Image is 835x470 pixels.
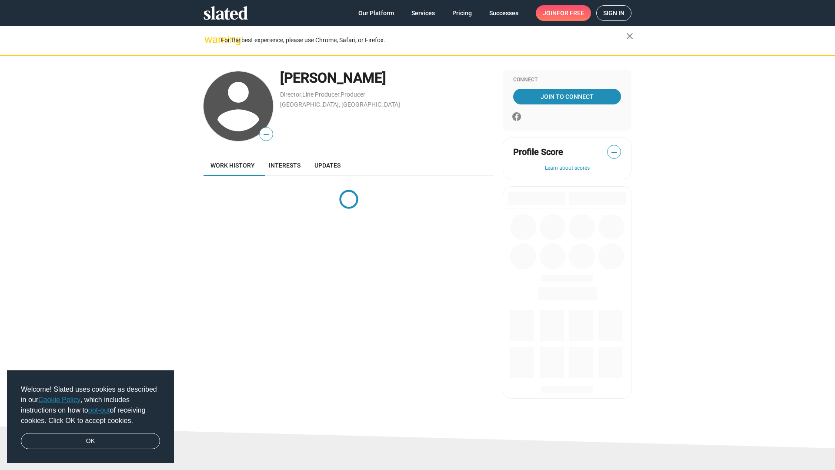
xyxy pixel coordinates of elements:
a: dismiss cookie message [21,433,160,450]
a: Services [404,5,442,21]
a: Updates [307,155,347,176]
span: Profile Score [513,146,563,158]
a: Our Platform [351,5,401,21]
a: Cookie Policy [38,396,80,403]
span: Updates [314,162,341,169]
a: Work history [204,155,262,176]
span: Services [411,5,435,21]
div: For the best experience, please use Chrome, Safari, or Firefox. [221,34,626,46]
a: [GEOGRAPHIC_DATA], [GEOGRAPHIC_DATA] [280,101,400,108]
span: — [608,147,621,158]
div: cookieconsent [7,370,174,463]
div: Connect [513,77,621,84]
span: Interests [269,162,301,169]
span: Welcome! Slated uses cookies as described in our , which includes instructions on how to of recei... [21,384,160,426]
a: Join To Connect [513,89,621,104]
span: , [301,93,302,97]
span: Sign in [603,6,625,20]
a: Line Producer [302,91,340,98]
span: Join To Connect [515,89,619,104]
div: [PERSON_NAME] [280,69,494,87]
a: Joinfor free [536,5,591,21]
a: opt-out [88,406,110,414]
button: Learn about scores [513,165,621,172]
span: for free [557,5,584,21]
a: Pricing [445,5,479,21]
span: Our Platform [358,5,394,21]
a: Interests [262,155,307,176]
a: Sign in [596,5,631,21]
span: — [260,129,273,140]
span: Work history [210,162,255,169]
span: Join [543,5,584,21]
mat-icon: close [625,31,635,41]
a: Producer [341,91,365,98]
span: Pricing [452,5,472,21]
mat-icon: warning [204,34,215,45]
span: , [340,93,341,97]
a: Successes [482,5,525,21]
span: Successes [489,5,518,21]
a: Director [280,91,301,98]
